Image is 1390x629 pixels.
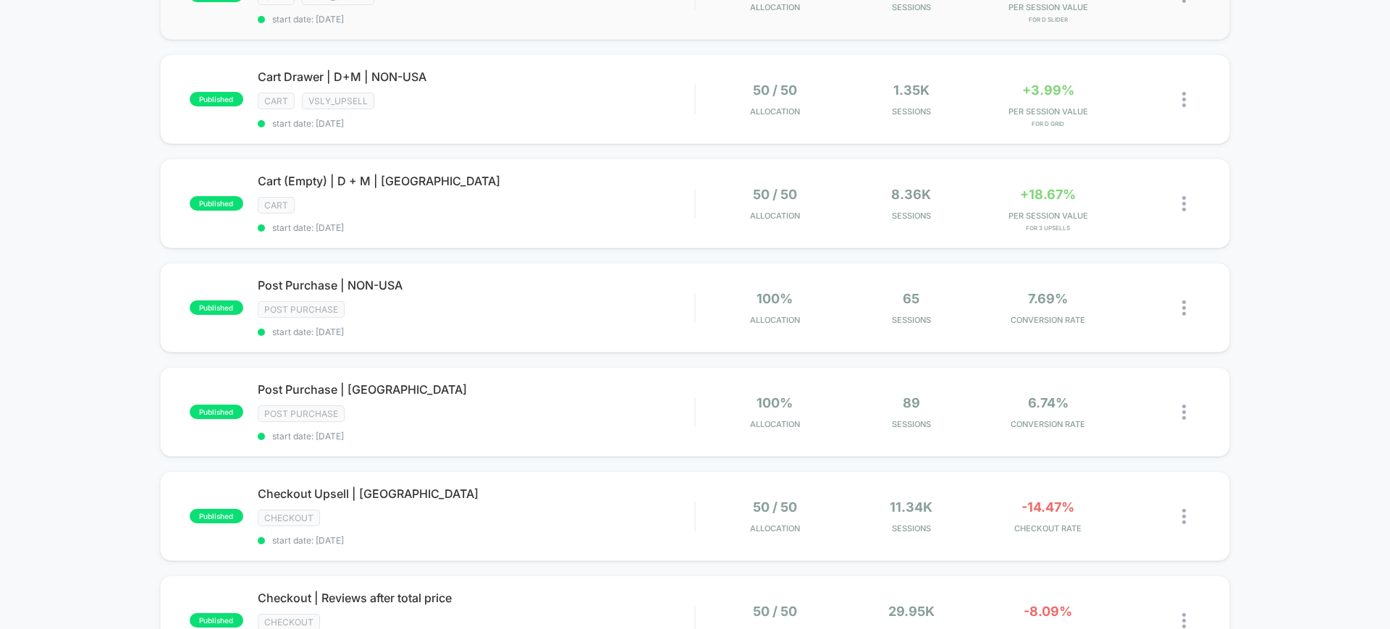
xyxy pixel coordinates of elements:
[983,419,1113,429] span: CONVERSION RATE
[1182,300,1186,316] img: close
[983,211,1113,221] span: PER SESSION VALUE
[847,211,977,221] span: Sessions
[258,431,694,442] span: start date: [DATE]
[258,405,345,422] span: Post Purchase
[753,604,797,619] span: 50 / 50
[1182,92,1186,107] img: close
[847,523,977,533] span: Sessions
[302,93,374,109] span: vsly_upsell
[258,535,694,546] span: start date: [DATE]
[1182,613,1186,628] img: close
[753,83,797,98] span: 50 / 50
[757,291,793,306] span: 100%
[847,2,977,12] span: Sessions
[190,509,243,523] span: published
[1020,187,1076,202] span: +18.67%
[258,69,694,84] span: Cart Drawer | D+M | NON-USA
[1022,83,1074,98] span: +3.99%
[190,405,243,419] span: published
[1182,196,1186,211] img: close
[258,174,694,188] span: Cart (Empty) | D + M | [GEOGRAPHIC_DATA]
[847,315,977,325] span: Sessions
[983,106,1113,117] span: PER SESSION VALUE
[1024,604,1072,619] span: -8.09%
[258,278,694,292] span: Post Purchase | NON-USA
[190,196,243,211] span: published
[258,118,694,129] span: start date: [DATE]
[1182,405,1186,420] img: close
[1022,499,1074,515] span: -14.47%
[983,120,1113,127] span: for D Grid
[1028,395,1069,410] span: 6.74%
[258,326,694,337] span: start date: [DATE]
[847,106,977,117] span: Sessions
[750,211,800,221] span: Allocation
[750,419,800,429] span: Allocation
[750,2,800,12] span: Allocation
[753,499,797,515] span: 50 / 50
[757,395,793,410] span: 100%
[1028,291,1068,306] span: 7.69%
[190,613,243,628] span: published
[903,291,919,306] span: 65
[750,523,800,533] span: Allocation
[190,300,243,315] span: published
[983,16,1113,23] span: for D Slider
[890,499,932,515] span: 11.34k
[1182,509,1186,524] img: close
[190,92,243,106] span: published
[750,106,800,117] span: Allocation
[258,382,694,397] span: Post Purchase | [GEOGRAPHIC_DATA]
[258,301,345,318] span: Post Purchase
[983,523,1113,533] span: CHECKOUT RATE
[258,486,694,501] span: Checkout Upsell | [GEOGRAPHIC_DATA]
[258,591,694,605] span: Checkout | Reviews after total price
[983,2,1113,12] span: PER SESSION VALUE
[983,224,1113,232] span: for 3 upsells
[753,187,797,202] span: 50 / 50
[258,510,320,526] span: Checkout
[888,604,935,619] span: 29.95k
[847,419,977,429] span: Sessions
[903,395,920,410] span: 89
[258,222,694,233] span: start date: [DATE]
[750,315,800,325] span: Allocation
[983,315,1113,325] span: CONVERSION RATE
[891,187,931,202] span: 8.36k
[258,197,295,214] span: cart
[893,83,930,98] span: 1.35k
[258,14,694,25] span: start date: [DATE]
[258,93,295,109] span: cart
